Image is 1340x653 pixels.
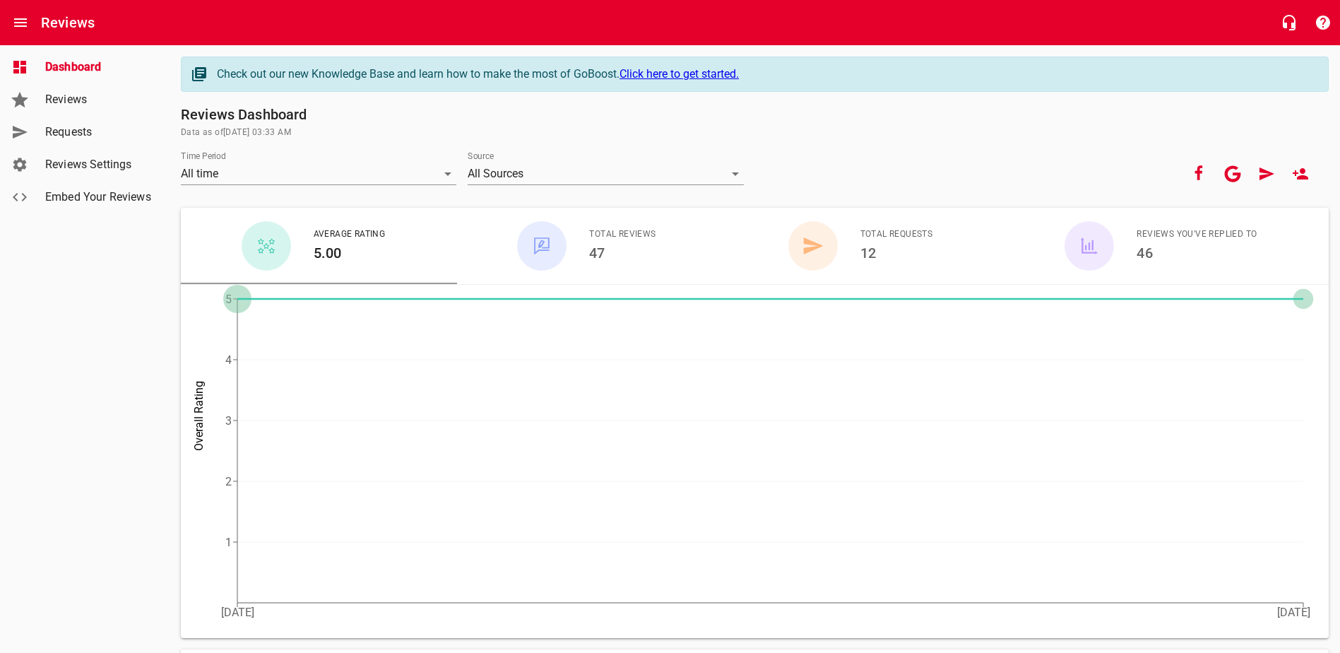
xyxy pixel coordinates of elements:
[1216,157,1250,191] button: Your google account is connected
[1306,6,1340,40] button: Support Portal
[1283,157,1317,191] a: New User
[225,536,232,549] tspan: 1
[314,228,386,242] span: Average Rating
[45,91,153,108] span: Reviews
[45,59,153,76] span: Dashboard
[181,163,456,185] div: All time
[45,156,153,173] span: Reviews Settings
[45,124,153,141] span: Requests
[1182,157,1216,191] button: Your Facebook account is connected
[589,242,656,264] h6: 47
[181,152,226,160] label: Time Period
[619,67,739,81] a: Click here to get started.
[181,126,1329,140] span: Data as of [DATE] 03:33 AM
[41,11,95,34] h6: Reviews
[225,414,232,428] tspan: 3
[1137,228,1257,242] span: Reviews You've Replied To
[192,381,206,451] tspan: Overall Rating
[589,228,656,242] span: Total Reviews
[1272,6,1306,40] button: Live Chat
[860,242,933,264] h6: 12
[314,242,386,264] h6: 5.00
[468,152,494,160] label: Source
[1250,157,1283,191] a: Request Review
[221,606,254,619] tspan: [DATE]
[860,228,933,242] span: Total Requests
[225,475,232,488] tspan: 2
[1137,242,1257,264] h6: 46
[181,103,1329,126] h6: Reviews Dashboard
[45,189,153,206] span: Embed Your Reviews
[1277,606,1310,619] tspan: [DATE]
[468,163,743,185] div: All Sources
[225,353,232,367] tspan: 4
[4,6,37,40] button: Open drawer
[217,66,1314,83] div: Check out our new Knowledge Base and learn how to make the most of GoBoost.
